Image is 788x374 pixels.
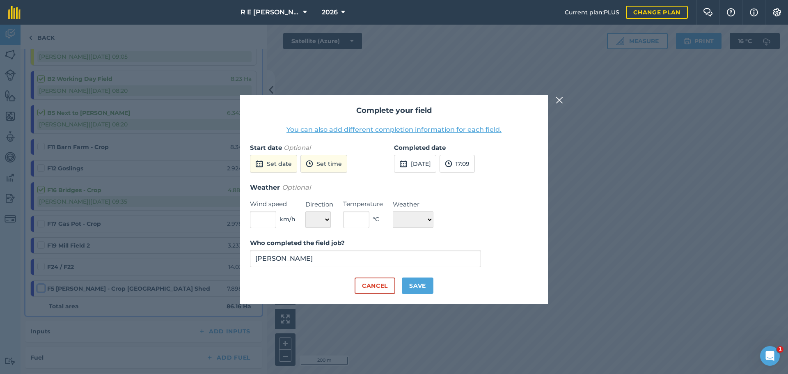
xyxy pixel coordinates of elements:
[250,144,282,151] strong: Start date
[305,200,333,209] label: Direction
[250,239,345,247] strong: Who completed the field job?
[279,215,295,224] span: km/h
[565,8,619,17] span: Current plan : PLUS
[250,199,295,209] label: Wind speed
[402,278,433,294] button: Save
[286,125,502,135] button: You can also add different completion information for each field.
[399,159,408,169] img: svg+xml;base64,PD94bWwgdmVyc2lvbj0iMS4wIiBlbmNvZGluZz0idXRmLTgiPz4KPCEtLSBHZW5lcmF0b3I6IEFkb2JlIE...
[440,155,475,173] button: 17:09
[750,7,758,17] img: svg+xml;base64,PHN2ZyB4bWxucz0iaHR0cDovL3d3dy53My5vcmcvMjAwMC9zdmciIHdpZHRoPSIxNyIgaGVpZ2h0PSIxNy...
[282,184,311,191] em: Optional
[250,155,297,173] button: Set date
[241,7,300,17] span: R E [PERSON_NAME]
[300,155,347,173] button: Set time
[394,155,436,173] button: [DATE]
[626,6,688,19] a: Change plan
[250,182,538,193] h3: Weather
[393,200,433,209] label: Weather
[726,8,736,16] img: A question mark icon
[772,8,782,16] img: A cog icon
[760,346,780,366] iframe: Intercom live chat
[322,7,338,17] span: 2026
[394,144,446,151] strong: Completed date
[255,159,263,169] img: svg+xml;base64,PD94bWwgdmVyc2lvbj0iMS4wIiBlbmNvZGluZz0idXRmLTgiPz4KPCEtLSBHZW5lcmF0b3I6IEFkb2JlIE...
[284,144,311,151] em: Optional
[343,199,383,209] label: Temperature
[306,159,313,169] img: svg+xml;base64,PD94bWwgdmVyc2lvbj0iMS4wIiBlbmNvZGluZz0idXRmLTgiPz4KPCEtLSBHZW5lcmF0b3I6IEFkb2JlIE...
[8,6,21,19] img: fieldmargin Logo
[556,95,563,105] img: svg+xml;base64,PHN2ZyB4bWxucz0iaHR0cDovL3d3dy53My5vcmcvMjAwMC9zdmciIHdpZHRoPSIyMiIgaGVpZ2h0PSIzMC...
[355,278,395,294] button: Cancel
[373,215,379,224] span: ° C
[250,105,538,117] h2: Complete your field
[445,159,452,169] img: svg+xml;base64,PD94bWwgdmVyc2lvbj0iMS4wIiBlbmNvZGluZz0idXRmLTgiPz4KPCEtLSBHZW5lcmF0b3I6IEFkb2JlIE...
[703,8,713,16] img: Two speech bubbles overlapping with the left bubble in the forefront
[777,346,783,353] span: 1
